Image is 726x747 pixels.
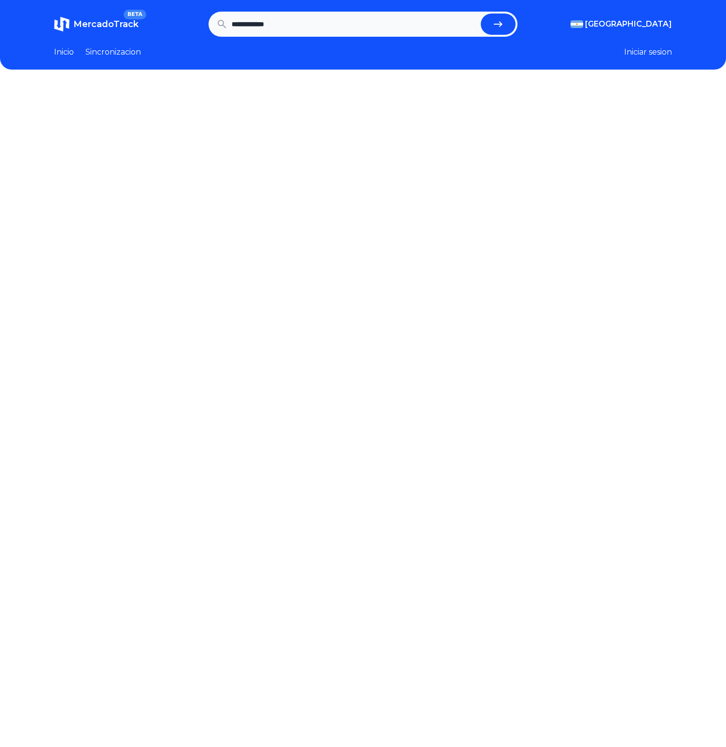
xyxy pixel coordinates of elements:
button: [GEOGRAPHIC_DATA] [571,18,672,30]
a: MercadoTrackBETA [54,16,139,32]
span: MercadoTrack [73,19,139,29]
a: Sincronizacion [85,46,141,58]
a: Inicio [54,46,74,58]
button: Iniciar sesion [624,46,672,58]
img: Argentina [571,20,583,28]
span: [GEOGRAPHIC_DATA] [585,18,672,30]
img: MercadoTrack [54,16,70,32]
span: BETA [124,10,146,19]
